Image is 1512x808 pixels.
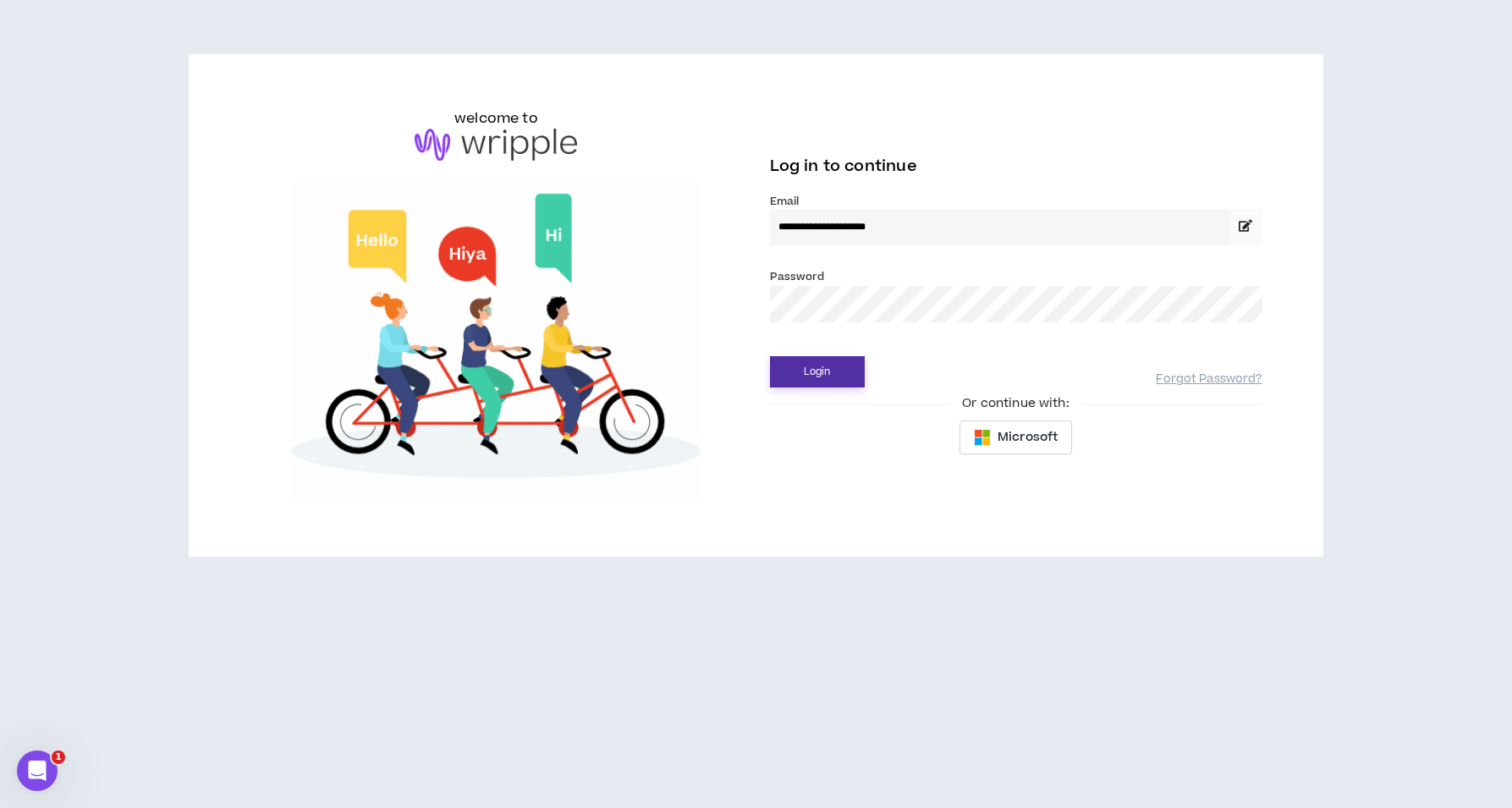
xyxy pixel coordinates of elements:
[950,394,1080,413] span: Or continue with:
[959,420,1072,454] button: Microsoft
[770,356,865,388] button: Login
[454,108,538,129] h6: welcome to
[770,156,917,177] span: Log in to continue
[770,194,1262,209] label: Email
[1156,371,1262,388] a: Forgot Password?
[250,178,742,503] img: Welcome to Wripple
[52,750,65,764] span: 1
[415,129,577,161] img: logo-brand.png
[998,428,1058,447] span: Microsoft
[770,269,825,284] label: Password
[17,750,58,791] iframe: Intercom live chat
